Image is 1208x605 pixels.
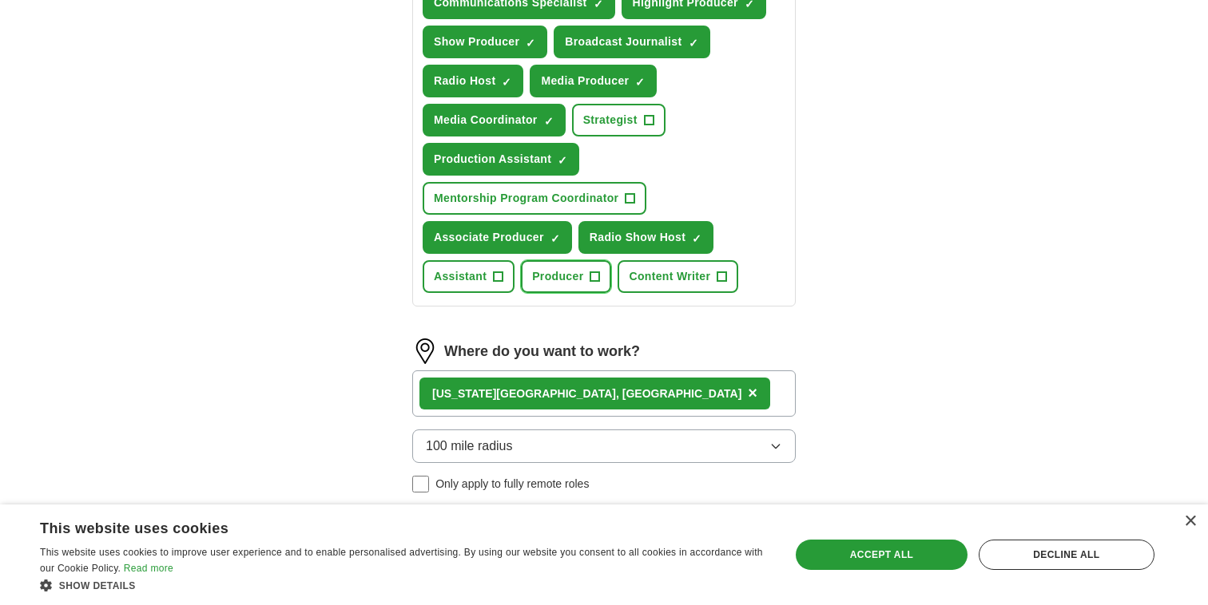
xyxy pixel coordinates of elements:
[541,73,629,89] span: Media Producer
[423,260,515,293] button: Assistant
[434,229,544,246] span: Associate Producer
[423,143,579,176] button: Production Assistant✓
[565,34,681,50] span: Broadcast Journalist
[434,73,495,89] span: Radio Host
[550,232,560,245] span: ✓
[1184,516,1196,528] div: Close
[635,76,645,89] span: ✓
[40,577,768,593] div: Show details
[544,115,554,128] span: ✓
[558,154,567,167] span: ✓
[444,341,640,362] label: Where do you want to work?
[124,563,173,574] a: Read more, opens a new window
[692,232,701,245] span: ✓
[412,476,429,492] input: Only apply to fully remote roles
[432,386,741,402] div: [US_STATE][GEOGRAPHIC_DATA], [GEOGRAPHIC_DATA]
[40,514,728,538] div: This website uses cookies
[629,268,710,285] span: Content Writer
[434,112,538,129] span: Media Coordinator
[423,221,572,254] button: Associate Producer✓
[434,268,487,285] span: Assistant
[434,190,618,207] span: Mentorship Program Coordinator
[423,182,646,215] button: Mentorship Program Coordinator
[530,65,657,97] button: Media Producer✓
[40,547,763,574] span: This website uses cookies to improve user experience and to enable personalised advertising. By u...
[412,429,796,463] button: 100 mile radius
[423,26,547,58] button: Show Producer✓
[412,338,438,364] img: location.png
[578,221,713,254] button: Radio Show Host✓
[59,580,136,591] span: Show details
[572,104,666,136] button: Strategist
[423,65,523,97] button: Radio Host✓
[502,76,511,89] span: ✓
[532,268,583,285] span: Producer
[435,476,589,492] span: Only apply to fully remote roles
[426,437,513,456] span: 100 mile radius
[979,540,1154,570] div: Decline all
[618,260,738,293] button: Content Writer
[583,112,638,129] span: Strategist
[554,26,709,58] button: Broadcast Journalist✓
[796,540,967,570] div: Accept all
[689,37,698,49] span: ✓
[590,229,685,246] span: Radio Show Host
[434,34,519,50] span: Show Producer
[434,151,551,168] span: Production Assistant
[526,37,535,49] span: ✓
[423,104,566,136] button: Media Coordinator✓
[748,382,757,405] button: ×
[521,260,611,293] button: Producer
[748,384,757,401] span: ×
